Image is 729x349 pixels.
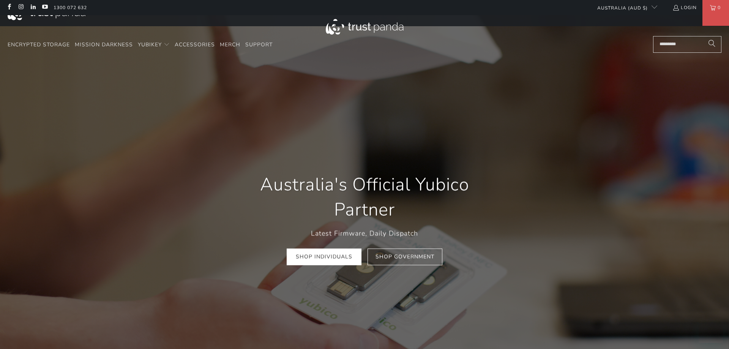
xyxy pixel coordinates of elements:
a: Shop Government [368,248,442,265]
img: Trust Panda Australia [326,19,404,35]
iframe: Button to launch messaging window [699,319,723,343]
span: Encrypted Storage [8,41,70,48]
a: Accessories [175,36,215,54]
a: 1300 072 632 [54,3,87,12]
input: Search... [653,36,721,53]
a: Trust Panda Australia on LinkedIn [30,5,36,11]
h1: Australia's Official Yubico Partner [239,172,490,223]
span: Accessories [175,41,215,48]
nav: Translation missing: en.navigation.header.main_nav [8,36,273,54]
a: Merch [220,36,240,54]
a: Shop Individuals [287,248,361,265]
a: Trust Panda Australia on Instagram [17,5,24,11]
a: Mission Darkness [75,36,133,54]
button: Search [702,36,721,53]
summary: YubiKey [138,36,170,54]
a: Trust Panda Australia on YouTube [41,5,48,11]
span: Support [245,41,273,48]
a: Trust Panda Australia on Facebook [6,5,12,11]
span: YubiKey [138,41,162,48]
span: Merch [220,41,240,48]
a: Encrypted Storage [8,36,70,54]
span: Mission Darkness [75,41,133,48]
a: Login [672,3,697,12]
p: Latest Firmware, Daily Dispatch [239,228,490,239]
a: Support [245,36,273,54]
